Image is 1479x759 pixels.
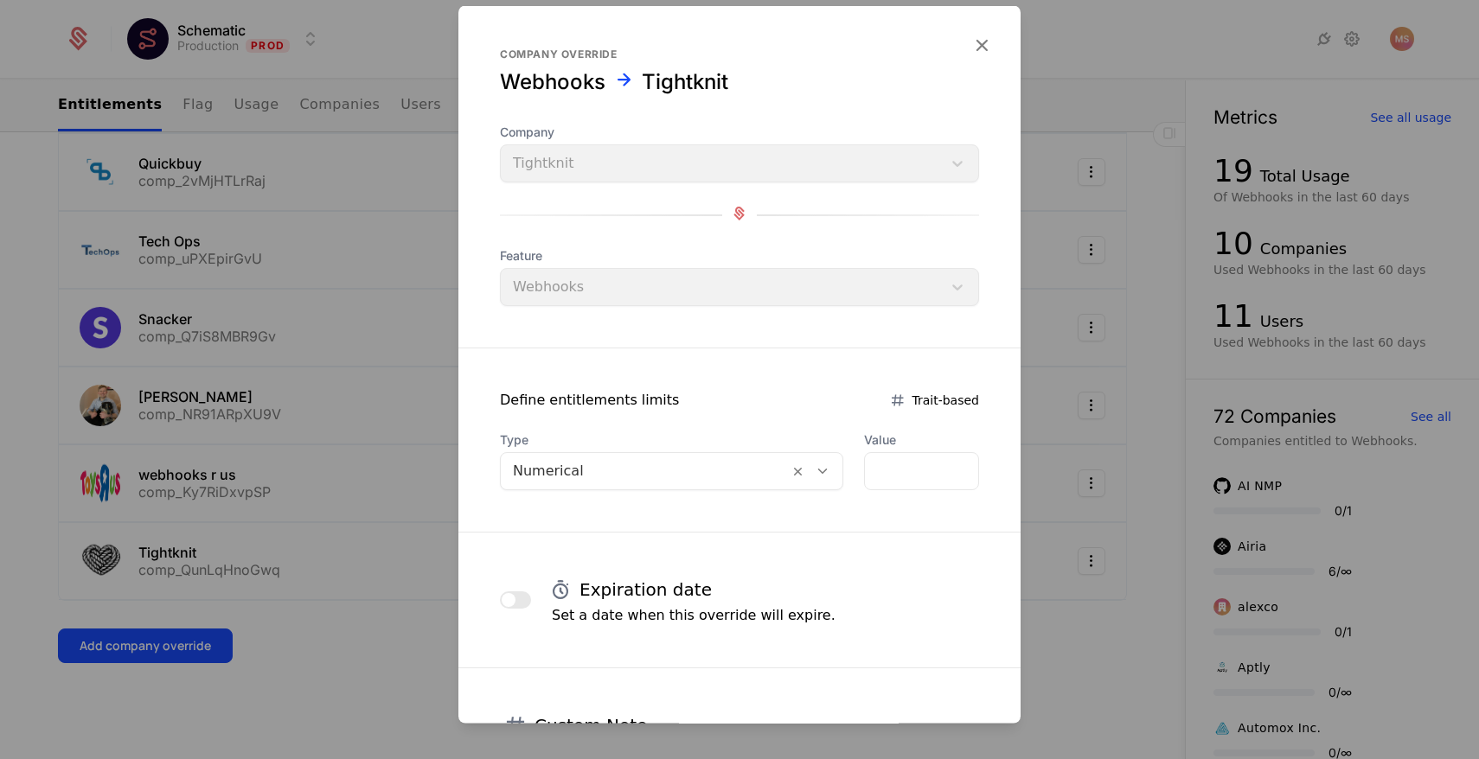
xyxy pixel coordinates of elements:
[864,431,979,449] label: Value
[500,124,979,141] span: Company
[500,247,979,265] span: Feature
[579,577,712,602] h4: Expiration date
[642,68,728,96] div: Tightknit
[535,713,647,737] h4: Custom Note
[552,605,836,626] p: Set a date when this override will expire.
[500,431,843,449] span: Type
[500,48,979,61] div: Company override
[912,392,979,409] span: Trait-based
[500,390,679,411] div: Define entitlements limits
[500,68,605,96] div: Webhooks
